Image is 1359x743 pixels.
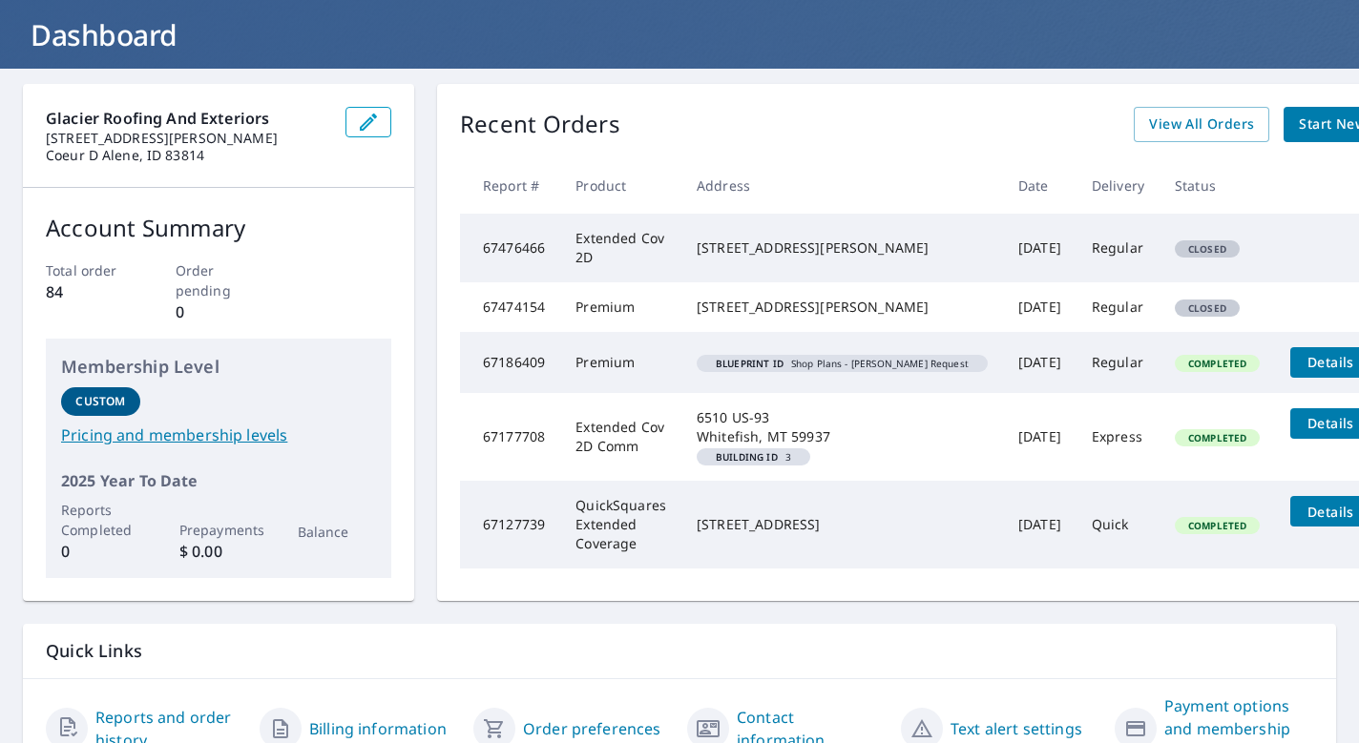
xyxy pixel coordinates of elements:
p: Prepayments [179,520,259,540]
td: Regular [1077,214,1160,282]
div: [STREET_ADDRESS][PERSON_NAME] [697,298,988,317]
th: Product [560,157,681,214]
td: 67474154 [460,282,560,332]
th: Date [1003,157,1077,214]
p: $ 0.00 [179,540,259,563]
p: 0 [176,300,262,323]
a: Text alert settings [951,717,1082,740]
span: Details [1302,353,1359,371]
p: Total order [46,260,133,280]
td: Extended Cov 2D Comm [560,393,681,481]
span: Closed [1177,301,1238,315]
td: 67127739 [460,481,560,568]
td: 67177708 [460,393,560,481]
div: 6510 US-93 Whitefish, MT 59937 [697,408,988,446]
td: [DATE] [1003,282,1077,332]
p: 2025 Year To Date [61,469,376,492]
td: Premium [560,282,681,332]
div: [STREET_ADDRESS][PERSON_NAME] [697,238,988,258]
span: Completed [1177,519,1258,532]
span: View All Orders [1149,113,1254,136]
span: Details [1302,503,1359,521]
td: Regular [1077,332,1160,393]
span: Shop Plans - [PERSON_NAME] Request [704,359,980,368]
p: Account Summary [46,211,391,245]
td: QuickSquares Extended Coverage [560,481,681,568]
p: Recent Orders [460,107,620,142]
td: [DATE] [1003,481,1077,568]
th: Address [681,157,1003,214]
td: Express [1077,393,1160,481]
p: 84 [46,280,133,303]
div: [STREET_ADDRESS] [697,515,988,534]
th: Report # [460,157,560,214]
span: Completed [1177,431,1258,444]
td: Extended Cov 2D [560,214,681,282]
span: Completed [1177,357,1258,370]
p: Glacier Roofing and Exteriors [46,107,330,130]
th: Delivery [1077,157,1160,214]
th: Status [1160,157,1275,214]
a: Order preferences [523,717,661,740]
a: View All Orders [1134,107,1269,142]
p: Coeur D Alene, ID 83814 [46,147,330,164]
td: Quick [1077,481,1160,568]
td: Regular [1077,282,1160,332]
p: Membership Level [61,354,376,380]
td: [DATE] [1003,214,1077,282]
p: 0 [61,540,140,563]
p: Order pending [176,260,262,300]
span: 3 [704,452,803,462]
p: Custom [75,393,125,410]
a: Billing information [309,717,447,740]
p: Balance [298,522,377,542]
td: [DATE] [1003,332,1077,393]
h1: Dashboard [23,15,1336,54]
p: Quick Links [46,639,1313,663]
p: Reports Completed [61,500,140,540]
td: Premium [560,332,681,393]
a: Pricing and membership levels [61,423,376,446]
span: Details [1302,414,1359,432]
p: [STREET_ADDRESS][PERSON_NAME] [46,130,330,147]
td: [DATE] [1003,393,1077,481]
em: Building ID [716,452,778,462]
td: 67476466 [460,214,560,282]
em: Blueprint ID [716,359,784,368]
td: 67186409 [460,332,560,393]
span: Closed [1177,242,1238,256]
